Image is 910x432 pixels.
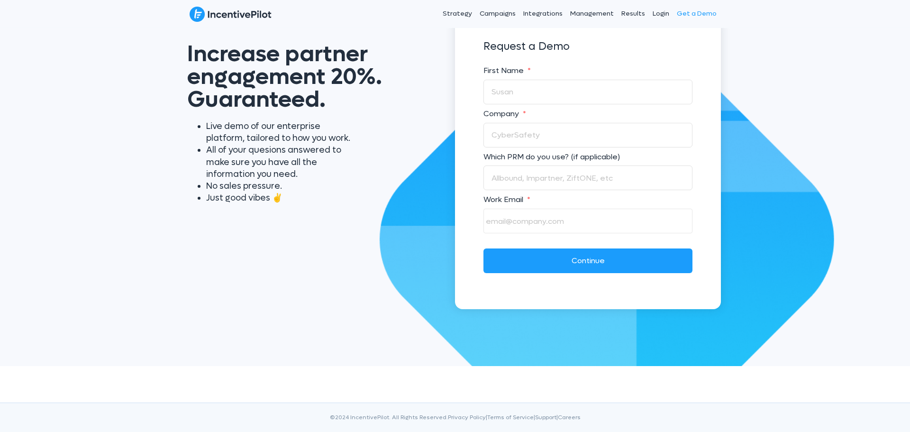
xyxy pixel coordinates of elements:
label: Which PRM do you use? (if applicable) [483,152,692,162]
span: Increase partner engagement 20%. Guaranteed. [187,39,382,114]
div: ©2024 IncentivePilot. All Rights Reserved. | | | [190,413,720,432]
a: Get a Demo [673,2,720,26]
input: Susan [483,80,692,104]
a: Results [618,2,649,26]
a: Login [649,2,673,26]
a: Support [535,414,556,421]
nav: Header Menu [373,2,720,26]
input: CyberSafety [483,123,692,147]
li: All of your quesions answered to make sure you have all the information you need. [206,144,355,180]
li: No sales pressure. [206,180,355,192]
li: Just good vibes ✌️ [206,192,355,204]
a: Integrations [519,2,566,26]
img: IncentivePilot [190,6,272,22]
label: Work Email [483,195,692,205]
a: Privacy Policy [448,414,486,421]
a: Management [566,2,618,26]
input: Allbound, Impartner, ZiftONE, etc [483,165,692,190]
a: Campaigns [476,2,519,26]
h3: Request a Demo [483,36,692,57]
input: email@company.com [483,209,692,233]
input: Continue [483,248,692,273]
li: Live demo of our enterprise platform, tailored to how you work. [206,120,355,144]
label: First Name [483,66,692,76]
a: Terms of Service [487,414,534,421]
a: Careers [558,414,581,421]
label: Company [483,109,692,119]
a: Strategy [439,2,476,26]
